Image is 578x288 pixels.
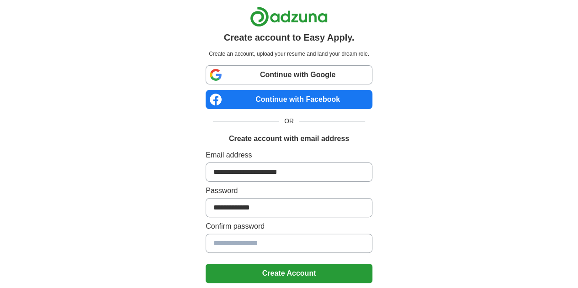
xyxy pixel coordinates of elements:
h1: Create account to Easy Apply. [224,31,355,44]
span: OR [279,116,299,126]
label: Confirm password [206,221,372,232]
a: Continue with Google [206,65,372,84]
label: Password [206,185,372,196]
h1: Create account with email address [229,133,349,144]
label: Email address [206,150,372,161]
button: Create Account [206,264,372,283]
a: Continue with Facebook [206,90,372,109]
p: Create an account, upload your resume and land your dream role. [207,50,371,58]
img: Adzuna logo [250,6,328,27]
